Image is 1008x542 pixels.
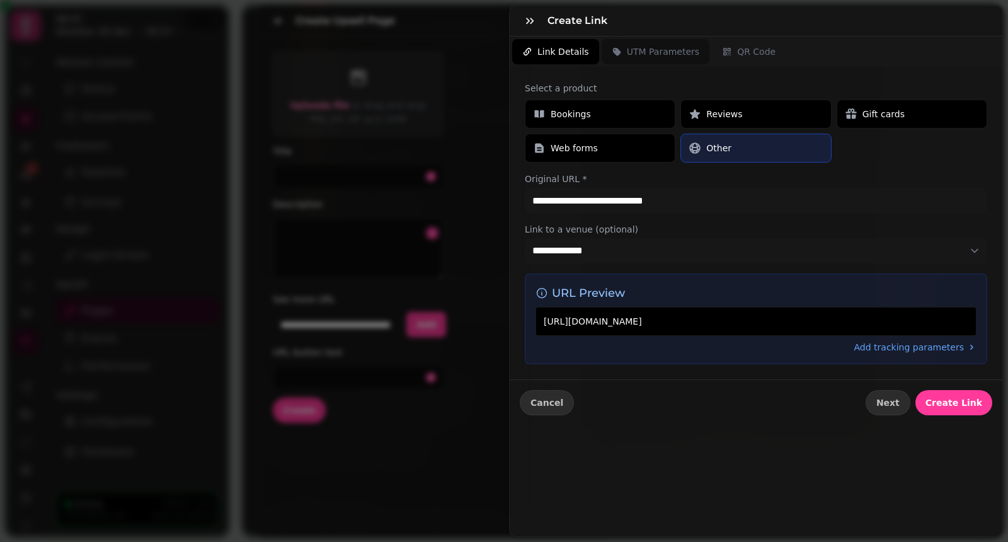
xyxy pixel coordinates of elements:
span: QR Code [737,45,776,58]
span: Create Link [925,398,982,407]
button: Reviews [680,100,831,129]
button: Web forms [525,134,675,163]
span: Other [706,142,731,154]
button: Bookings [525,100,675,129]
button: Next [866,390,910,415]
label: Original URL * [525,173,987,185]
span: Bookings [551,108,591,120]
span: Web forms [551,142,598,154]
button: Add tracking parameters [854,341,977,354]
button: Cancel [520,390,574,415]
span: Cancel [530,398,563,407]
span: Next [876,398,900,407]
button: Gift cards [837,100,987,129]
span: UTM Parameters [627,45,699,58]
div: [URL][DOMAIN_NAME] [535,307,976,336]
h3: Create Link [547,13,612,28]
button: Create Link [915,390,992,415]
label: Select a product [525,82,987,95]
button: Other [680,134,831,163]
h3: URL Preview [535,284,976,302]
span: Link Details [537,45,589,58]
label: Link to a venue (optional) [525,223,987,236]
span: Reviews [706,108,742,120]
span: Gift cards [862,108,905,120]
